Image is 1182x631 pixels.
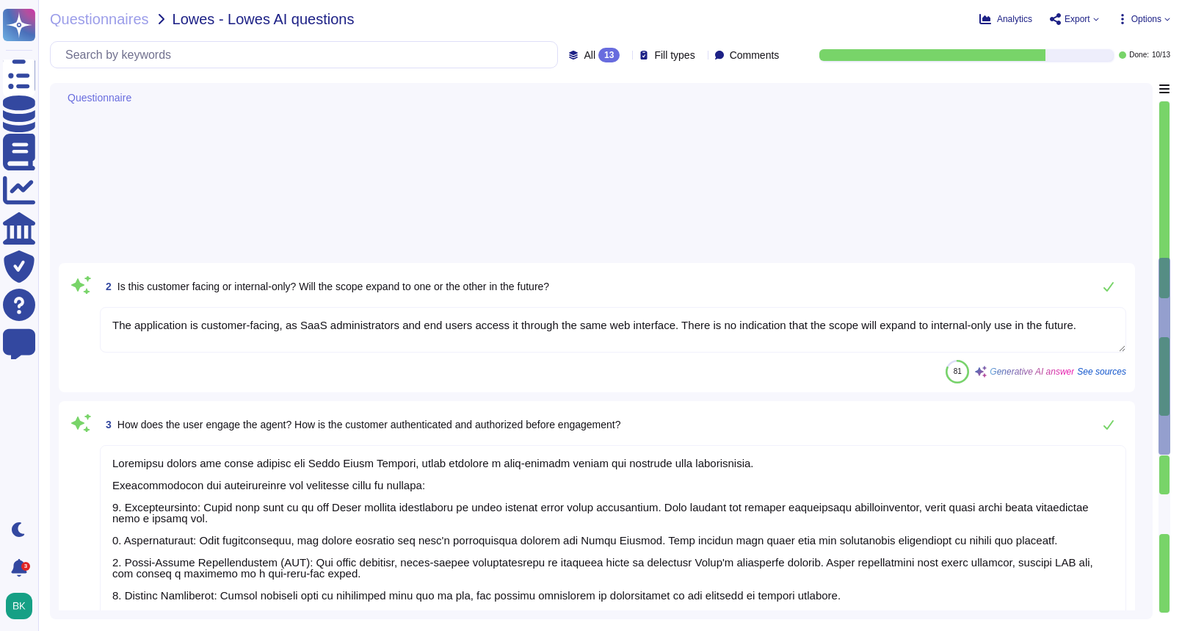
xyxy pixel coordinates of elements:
input: Search by keywords [58,42,557,68]
span: Fill types [654,50,695,60]
span: Generative AI answer [990,367,1074,376]
span: Questionnaires [50,12,149,26]
button: user [3,590,43,622]
span: 10 / 13 [1152,51,1170,59]
span: 2 [100,281,112,292]
button: Analytics [979,13,1032,25]
span: All [584,50,595,60]
span: Questionnaire [68,93,131,103]
span: Options [1131,15,1161,24]
span: Done: [1129,51,1149,59]
img: user [6,593,32,619]
span: Comments [730,50,780,60]
div: 13 [598,48,620,62]
div: 3 [21,562,30,571]
span: Export [1065,15,1090,24]
span: Is this customer facing or internal-only? Will the scope expand to one or the other in the future? [117,281,549,292]
span: Analytics [997,15,1032,24]
span: 3 [100,419,112,430]
textarea: The application is customer-facing, as SaaS administrators and end users access it through the sa... [100,307,1126,353]
span: See sources [1077,367,1126,376]
span: 81 [954,367,962,375]
span: Lowes - Lowes AI questions [173,12,355,26]
span: How does the user engage the agent? How is the customer authenticated and authorized before engag... [117,419,621,430]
